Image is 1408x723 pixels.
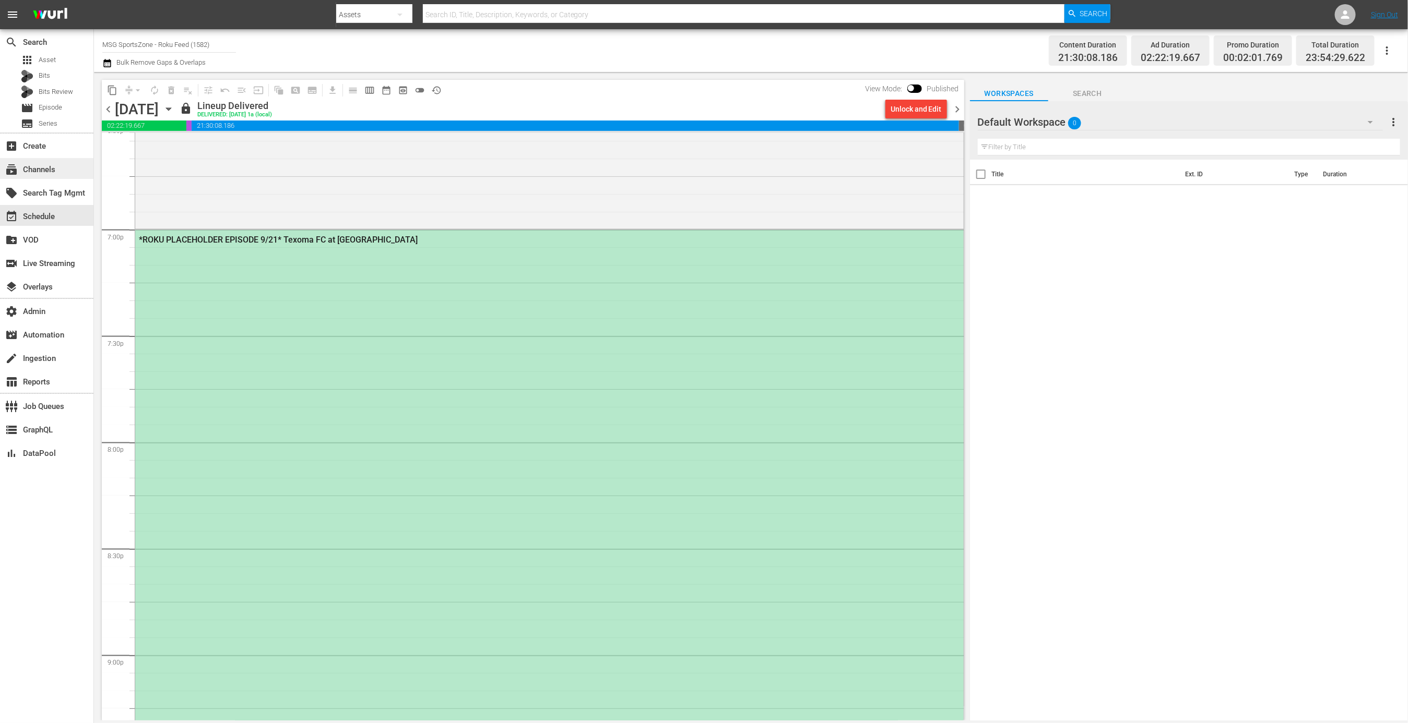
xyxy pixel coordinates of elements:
span: Search [1080,4,1108,23]
span: 02:22:19.667 [1141,52,1200,64]
span: Live Streaming [5,257,18,270]
span: chevron_left [102,103,115,116]
span: history_outlined [431,85,442,95]
span: Channels [5,163,18,176]
span: GraphQL [5,424,18,436]
th: Type [1288,160,1317,189]
span: 02:22:19.667 [102,121,186,131]
div: Content Duration [1058,38,1118,52]
div: Lineup Delivered [197,100,272,112]
span: Customize Events [196,80,217,100]
span: calendar_view_week_outlined [364,85,375,95]
span: menu [6,8,19,21]
span: Series [39,118,57,129]
button: more_vert [1388,110,1400,135]
div: Ad Duration [1141,38,1200,52]
span: Copy Lineup [104,82,121,99]
span: 00:05:30.378 [959,121,964,131]
div: *ROKU PLACEHOLDER EPISODE 9/21* Texoma FC at [GEOGRAPHIC_DATA] [139,235,901,245]
span: Ingestion [5,352,18,365]
span: date_range_outlined [381,85,392,95]
div: Bits [21,70,33,82]
span: 21:30:08.186 [192,121,959,131]
span: Download as CSV [321,80,341,100]
div: Total Duration [1306,38,1365,52]
span: preview_outlined [398,85,408,95]
span: 00:02:01.769 [1223,52,1283,64]
span: Loop Content [146,82,163,99]
span: Toggle to switch from Published to Draft view. [907,85,915,92]
span: Create Series Block [304,82,321,99]
span: Fill episodes with ad slates [233,82,250,99]
span: Episode [21,102,33,114]
span: Refresh All Search Blocks [267,80,287,100]
span: Search Tag Mgmt [5,187,18,199]
span: 0 [1068,112,1081,134]
span: Series [21,117,33,130]
span: Bulk Remove Gaps & Overlaps [115,58,206,66]
a: Sign Out [1371,10,1398,19]
span: Overlays [5,281,18,293]
span: Episode [39,102,62,113]
span: Month Calendar View [378,82,395,99]
span: Bits [39,70,50,81]
span: 23:54:29.622 [1306,52,1365,64]
span: 24 hours Lineup View is OFF [411,82,428,99]
span: View Mode: [860,85,907,93]
img: ans4CAIJ8jUAAAAAAAAAAAAAAAAAAAAAAAAgQb4GAAAAAAAAAAAAAAAAAAAAAAAAJMjXAAAAAAAAAAAAAAAAAAAAAAAAgAT5G... [25,3,75,27]
span: Clear Lineup [180,82,196,99]
span: Create Search Block [287,82,304,99]
span: View History [428,82,445,99]
span: chevron_right [951,103,964,116]
span: Revert to Primary Episode [217,82,233,99]
div: [DATE] [115,101,159,118]
span: Search [1048,87,1127,100]
span: more_vert [1388,116,1400,128]
th: Ext. ID [1179,160,1288,189]
th: Duration [1317,160,1380,189]
span: Job Queues [5,400,18,413]
span: Automation [5,329,18,341]
button: Search [1064,4,1110,23]
span: Remove Gaps & Overlaps [121,82,146,99]
button: Unlock and Edit [885,100,947,118]
span: 00:02:01.769 [186,121,192,131]
span: Asset [21,54,33,66]
div: Unlock and Edit [891,100,942,118]
span: Reports [5,376,18,388]
span: Search [5,36,18,49]
span: content_copy [107,85,117,95]
span: VOD [5,234,18,246]
span: Admin [5,305,18,318]
span: 21:30:08.186 [1058,52,1118,64]
span: Create [5,140,18,152]
div: Default Workspace [978,107,1383,137]
div: Bits Review [21,86,33,98]
span: Day Calendar View [341,80,361,100]
span: Asset [39,55,56,65]
span: Workspaces [970,87,1048,100]
span: Select an event to delete [163,82,180,99]
span: Bits Review [39,87,73,97]
span: lock [180,102,192,115]
th: Title [992,160,1179,189]
div: Promo Duration [1223,38,1283,52]
span: Week Calendar View [361,82,378,99]
span: Published [922,85,964,93]
span: toggle_off [415,85,425,95]
div: DELIVERED: [DATE] 1a (local) [197,112,272,118]
span: Schedule [5,210,18,223]
span: View Backup [395,82,411,99]
span: Update Metadata from Key Asset [250,82,267,99]
span: DataPool [5,447,18,460]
